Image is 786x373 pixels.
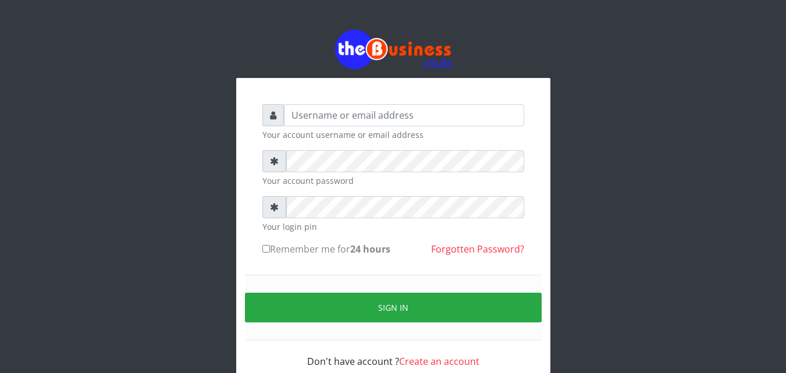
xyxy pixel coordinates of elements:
input: Username or email address [284,104,524,126]
div: Don't have account ? [262,340,524,368]
small: Your login pin [262,221,524,233]
label: Remember me for [262,242,390,256]
input: Remember me for24 hours [262,245,270,253]
b: 24 hours [350,243,390,255]
small: Your account username or email address [262,129,524,141]
a: Forgotten Password? [431,243,524,255]
button: Sign in [245,293,542,322]
small: Your account password [262,175,524,187]
a: Create an account [399,355,479,368]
